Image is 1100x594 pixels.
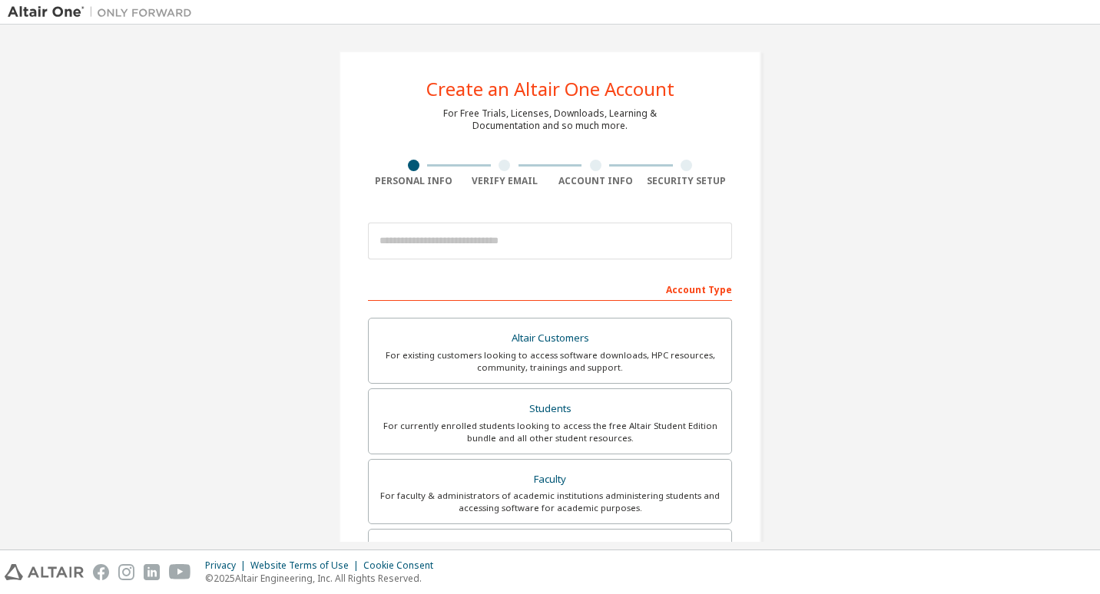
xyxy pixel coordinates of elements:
div: Account Info [550,175,641,187]
div: For faculty & administrators of academic institutions administering students and accessing softwa... [378,490,722,514]
div: Faculty [378,469,722,490]
p: © 2025 Altair Engineering, Inc. All Rights Reserved. [205,572,442,585]
div: Create an Altair One Account [426,80,674,98]
img: linkedin.svg [144,564,160,580]
div: For Free Trials, Licenses, Downloads, Learning & Documentation and so much more. [443,107,657,132]
div: Cookie Consent [363,559,442,572]
div: For currently enrolled students looking to access the free Altair Student Edition bundle and all ... [378,420,722,444]
img: altair_logo.svg [5,564,84,580]
img: facebook.svg [93,564,109,580]
img: Altair One [8,5,200,20]
div: Privacy [205,559,250,572]
div: Personal Info [368,175,459,187]
div: Verify Email [459,175,551,187]
div: Altair Customers [378,328,722,349]
div: Security Setup [641,175,733,187]
div: Website Terms of Use [250,559,363,572]
div: For existing customers looking to access software downloads, HPC resources, community, trainings ... [378,349,722,374]
div: Everyone else [378,539,722,560]
div: Account Type [368,276,732,301]
img: youtube.svg [169,564,191,580]
div: Students [378,398,722,420]
img: instagram.svg [118,564,134,580]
